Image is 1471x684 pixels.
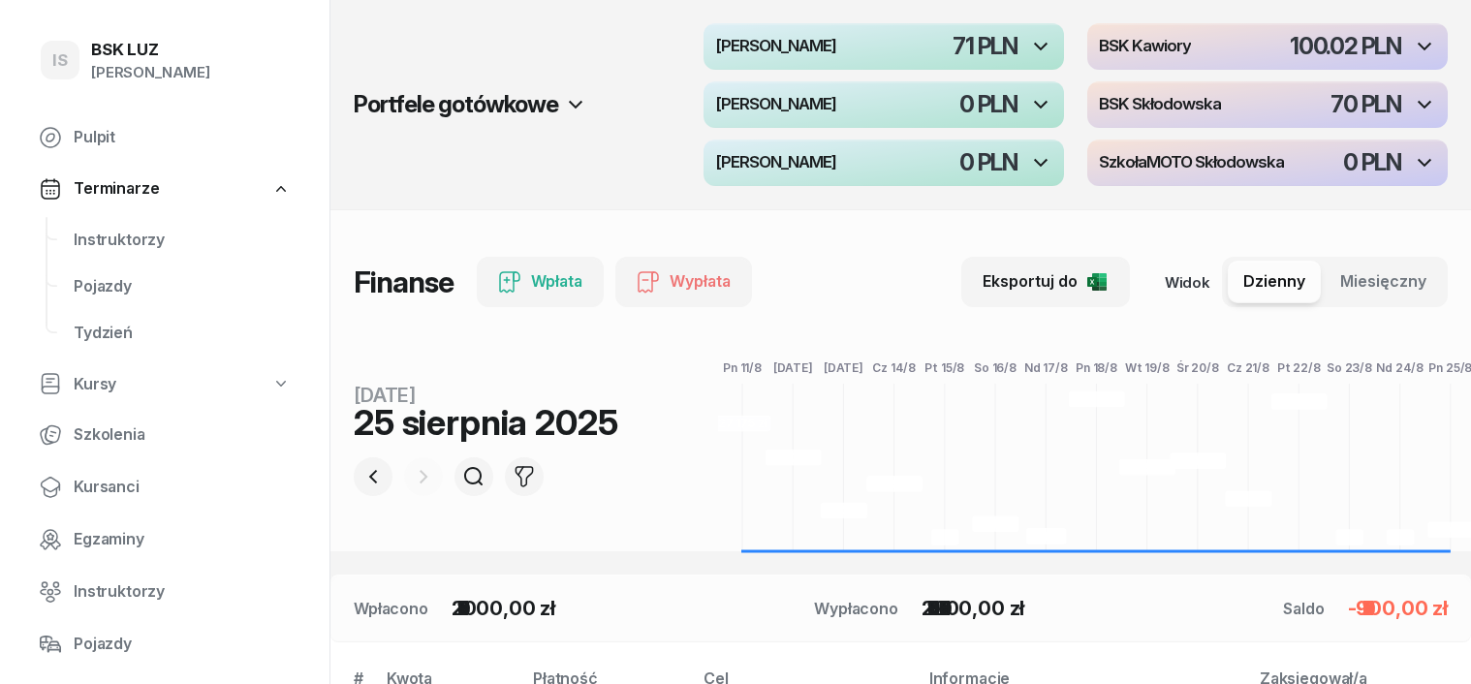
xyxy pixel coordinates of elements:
span: Pojazdy [74,274,291,299]
button: Miesięczny [1325,261,1442,303]
a: Terminarze [23,167,306,211]
div: BSK LUZ [91,42,210,58]
span: Pulpit [74,125,291,150]
div: 0 PLN [959,151,1017,174]
div: 100.02 PLN [1290,35,1401,58]
h4: [PERSON_NAME] [715,38,836,55]
button: Wypłata [615,257,752,307]
div: Wpłacono [354,597,428,620]
tspan: Śr 20/8 [1176,359,1219,375]
h4: BSK Kawiory [1099,38,1191,55]
div: Eksportuj do [983,269,1109,295]
button: Dzienny [1228,261,1321,303]
h4: [PERSON_NAME] [715,96,836,113]
span: IS [52,52,68,69]
span: Terminarze [74,176,159,202]
a: Instruktorzy [58,217,306,264]
tspan: So 23/8 [1327,360,1372,375]
tspan: Cz 14/8 [872,360,916,375]
span: Egzaminy [74,527,291,552]
h4: BSK Skłodowska [1099,96,1221,113]
div: 70 PLN [1330,93,1401,116]
div: Wypłacono [814,597,898,620]
span: Kursanci [74,475,291,500]
tspan: Nd 24/8 [1376,360,1424,375]
div: Saldo [1283,597,1324,620]
button: [PERSON_NAME]0 PLN [704,81,1064,128]
tspan: Cz 21/8 [1227,360,1269,375]
tspan: Pn 18/8 [1076,360,1117,375]
button: [PERSON_NAME]0 PLN [704,140,1064,186]
a: Szkolenia [23,412,306,458]
span: Miesięczny [1340,269,1426,295]
tspan: Pt 22/8 [1277,360,1321,375]
tspan: Wt 19/8 [1125,360,1170,375]
div: 71 PLN [953,35,1017,58]
tspan: [DATE] [824,360,863,375]
h4: [PERSON_NAME] [715,154,836,171]
span: Szkolenia [74,422,291,448]
tspan: Pn 11/8 [723,360,762,375]
span: Instruktorzy [74,579,291,605]
tspan: [DATE] [773,360,813,375]
a: Kursanci [23,464,306,511]
h1: Finanse [354,264,454,299]
button: Wpłata [477,257,604,307]
a: Kursy [23,362,306,407]
span: Dzienny [1243,269,1305,295]
span: Instruktorzy [74,228,291,253]
div: 0 PLN [959,93,1017,116]
span: Pojazdy [74,632,291,657]
tspan: So 16/8 [974,360,1017,375]
button: SzkołaMOTO Skłodowska0 PLN [1087,140,1448,186]
tspan: Nd 17/8 [1024,360,1068,375]
div: [DATE] [354,386,617,405]
a: Tydzień [58,310,306,357]
div: 0 PLN [1343,151,1401,174]
a: Egzaminy [23,516,306,563]
div: 25 sierpnia 2025 [354,405,617,440]
a: Instruktorzy [23,569,306,615]
button: BSK Skłodowska70 PLN [1087,81,1448,128]
span: Kursy [74,372,116,397]
h4: SzkołaMOTO Skłodowska [1099,154,1284,171]
button: BSK Kawiory100.02 PLN [1087,23,1448,70]
a: Pojazdy [23,621,306,668]
h2: Portfele gotówkowe [354,89,558,120]
div: Wypłata [637,269,731,295]
button: [PERSON_NAME]71 PLN [704,23,1064,70]
div: [PERSON_NAME] [91,60,210,85]
button: Eksportuj do [961,257,1130,307]
tspan: Pt 15/8 [925,360,965,375]
a: Pojazdy [58,264,306,310]
span: Tydzień [74,321,291,346]
a: Pulpit [23,114,306,161]
div: Wpłata [498,269,582,295]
